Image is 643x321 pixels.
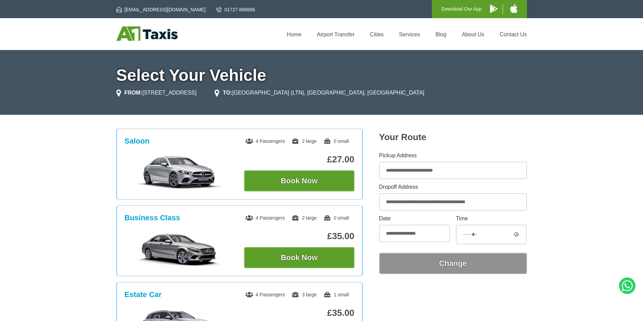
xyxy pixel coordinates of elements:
a: Contact Us [500,32,527,37]
p: £27.00 [244,154,355,165]
img: Saloon [128,155,231,189]
img: Business Class [128,232,231,266]
a: Home [287,32,301,37]
a: Cities [370,32,384,37]
p: £35.00 [244,308,355,318]
button: Book Now [244,247,355,268]
h2: Your Route [379,132,527,143]
span: 3 large [292,292,317,297]
label: Dropoff Address [379,184,527,190]
button: Book Now [244,170,355,192]
img: A1 Taxis iPhone App [510,4,517,13]
a: Services [399,32,420,37]
label: Pickup Address [379,153,527,158]
strong: TO: [223,90,232,96]
span: 2 large [292,138,317,144]
p: Download Our App [441,5,482,13]
h3: Estate Car [125,290,162,299]
span: 4 Passengers [245,292,285,297]
img: A1 Taxis St Albans LTD [116,26,178,41]
span: 4 Passengers [245,215,285,221]
a: 01727 866666 [216,6,255,13]
span: 0 small [323,138,349,144]
li: [STREET_ADDRESS] [116,89,197,97]
label: Date [379,216,450,221]
a: [EMAIL_ADDRESS][DOMAIN_NAME] [116,6,206,13]
button: Change [379,253,527,274]
h3: Saloon [125,137,150,146]
h1: Select Your Vehicle [116,67,527,84]
img: A1 Taxis Android App [490,4,498,13]
strong: FROM: [125,90,142,96]
label: Time [456,216,527,221]
span: 2 large [292,215,317,221]
a: About Us [462,32,485,37]
li: [GEOGRAPHIC_DATA] (LTN), [GEOGRAPHIC_DATA], [GEOGRAPHIC_DATA] [215,89,424,97]
h3: Business Class [125,213,180,222]
p: £35.00 [244,231,355,242]
span: 4 Passengers [245,138,285,144]
a: Airport Transfer [317,32,355,37]
a: Blog [435,32,446,37]
span: 1 small [323,292,349,297]
span: 0 small [323,215,349,221]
